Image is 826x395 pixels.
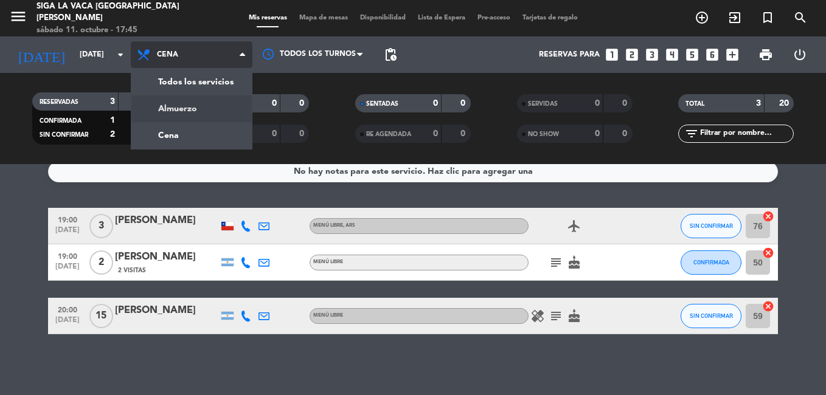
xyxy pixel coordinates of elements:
i: cancel [762,300,774,312]
div: No hay notas para este servicio. Haz clic para agregar una [294,165,533,179]
strong: 0 [299,129,307,138]
span: Disponibilidad [354,15,412,21]
strong: 1 [110,116,115,125]
span: Menú libre [313,313,343,318]
span: RESERVADAS [40,99,78,105]
span: 20:00 [52,302,83,316]
span: TOTAL [685,101,704,107]
i: healing [530,309,545,323]
div: Siga la vaca [GEOGRAPHIC_DATA][PERSON_NAME] [36,1,198,24]
span: [DATE] [52,226,83,240]
div: sábado 11. octubre - 17:45 [36,24,198,36]
span: Cena [157,50,178,59]
strong: 0 [433,99,438,108]
i: looks_3 [644,47,660,63]
i: add_circle_outline [695,10,709,25]
span: SERVIDAS [528,101,558,107]
i: filter_list [684,126,699,141]
i: airplanemode_active [567,219,581,233]
strong: 0 [595,99,600,108]
div: [PERSON_NAME] [115,249,218,265]
i: cake [567,309,581,323]
i: cancel [762,247,774,259]
span: NO SHOW [528,131,559,137]
span: Menú libre [313,259,343,264]
strong: 0 [433,129,438,138]
strong: 3 [110,97,115,106]
i: looks_two [624,47,640,63]
span: SIN CONFIRMAR [690,312,733,319]
i: [DATE] [9,41,74,68]
span: 2 [89,250,113,275]
span: , ARS [343,223,355,228]
span: Lista de Espera [412,15,471,21]
span: SIN CONFIRMAR [40,132,88,138]
strong: 0 [272,129,277,138]
span: Mapa de mesas [293,15,354,21]
strong: 2 [110,130,115,139]
strong: 3 [756,99,761,108]
span: 3 [89,214,113,238]
a: Cena [131,122,252,149]
button: SIN CONFIRMAR [681,214,741,238]
button: CONFIRMADA [681,250,741,275]
a: Almuerzo [131,95,252,122]
i: exit_to_app [727,10,742,25]
strong: 0 [595,129,600,138]
span: pending_actions [383,47,398,62]
span: 2 Visitas [118,266,146,275]
strong: 0 [460,99,468,108]
i: power_settings_new [793,47,807,62]
i: subject [549,309,563,323]
i: search [793,10,808,25]
strong: 0 [299,99,307,108]
strong: 0 [622,129,630,138]
i: looks_5 [684,47,700,63]
strong: 0 [622,99,630,108]
i: looks_6 [704,47,720,63]
i: looks_4 [664,47,680,63]
div: [PERSON_NAME] [115,303,218,318]
span: RE AGENDADA [366,131,411,137]
button: SIN CONFIRMAR [681,304,741,328]
span: print [758,47,773,62]
span: Menú libre [313,223,355,228]
i: looks_one [604,47,620,63]
span: [DATE] [52,263,83,276]
div: LOG OUT [783,36,817,73]
span: 19:00 [52,212,83,226]
span: Pre-acceso [471,15,516,21]
i: arrow_drop_down [113,47,128,62]
span: Reservas para [539,50,600,59]
button: menu [9,7,27,30]
span: SENTADAS [366,101,398,107]
span: Mis reservas [243,15,293,21]
i: menu [9,7,27,26]
i: turned_in_not [760,10,775,25]
span: SIN CONFIRMAR [690,222,733,229]
input: Filtrar por nombre... [699,127,793,140]
span: [DATE] [52,316,83,330]
div: [PERSON_NAME] [115,213,218,228]
a: Todos los servicios [131,69,252,95]
i: subject [549,255,563,270]
i: add_box [724,47,740,63]
i: cancel [762,210,774,222]
strong: 0 [272,99,277,108]
span: Tarjetas de regalo [516,15,584,21]
i: cake [567,255,581,270]
strong: 0 [460,129,468,138]
span: 19:00 [52,249,83,263]
strong: 20 [779,99,791,108]
span: 15 [89,304,113,328]
span: CONFIRMADA [693,259,729,266]
span: CONFIRMADA [40,118,82,124]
